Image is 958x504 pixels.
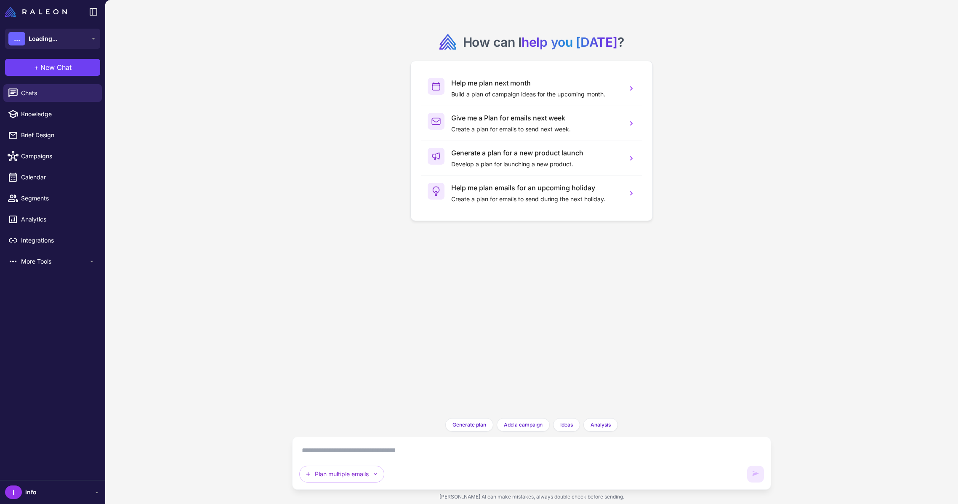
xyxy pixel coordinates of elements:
[5,59,100,76] button: +New Chat
[445,418,493,432] button: Generate plan
[451,183,620,193] h3: Help me plan emails for an upcoming holiday
[5,7,67,17] img: Raleon Logo
[25,488,37,497] span: info
[29,34,57,43] span: Loading...
[8,32,25,45] div: ...
[583,418,618,432] button: Analysis
[5,485,22,499] div: I
[3,84,102,102] a: Chats
[451,160,620,169] p: Develop a plan for launching a new product.
[553,418,580,432] button: Ideas
[3,147,102,165] a: Campaigns
[451,113,620,123] h3: Give me a Plan for emails next week
[504,421,543,429] span: Add a campaign
[5,7,70,17] a: Raleon Logo
[21,88,95,98] span: Chats
[3,211,102,228] a: Analytics
[560,421,573,429] span: Ideas
[5,29,100,49] button: ...Loading...
[451,78,620,88] h3: Help me plan next month
[21,257,88,266] span: More Tools
[21,215,95,224] span: Analytics
[522,35,617,50] span: help you [DATE]
[292,490,771,504] div: [PERSON_NAME] AI can make mistakes, always double check before sending.
[34,62,39,72] span: +
[451,148,620,158] h3: Generate a plan for a new product launch
[3,168,102,186] a: Calendar
[21,194,95,203] span: Segments
[3,232,102,249] a: Integrations
[299,466,384,483] button: Plan multiple emails
[451,90,620,99] p: Build a plan of campaign ideas for the upcoming month.
[451,125,620,134] p: Create a plan for emails to send next week.
[451,195,620,204] p: Create a plan for emails to send during the next holiday.
[21,173,95,182] span: Calendar
[497,418,550,432] button: Add a campaign
[40,62,72,72] span: New Chat
[3,189,102,207] a: Segments
[21,236,95,245] span: Integrations
[463,34,624,51] h2: How can I ?
[21,131,95,140] span: Brief Design
[21,152,95,161] span: Campaigns
[452,421,486,429] span: Generate plan
[591,421,611,429] span: Analysis
[3,126,102,144] a: Brief Design
[3,105,102,123] a: Knowledge
[21,109,95,119] span: Knowledge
